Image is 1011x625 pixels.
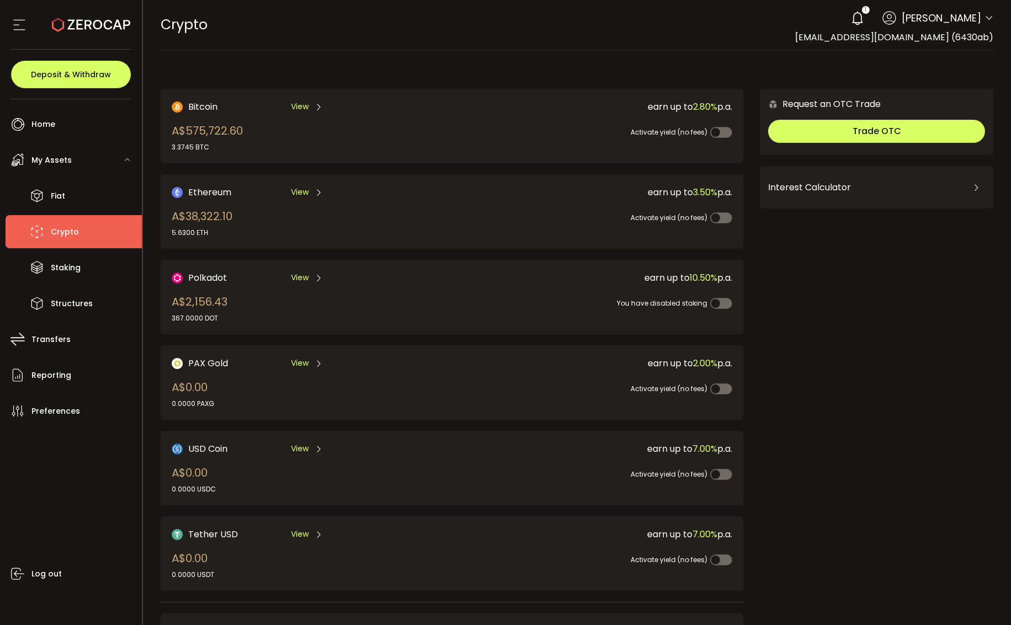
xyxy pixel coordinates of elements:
[631,555,707,564] span: Activate yield (no fees)
[446,185,733,199] div: earn up to p.a.
[172,399,214,409] div: 0.0000 PAXG
[853,125,901,137] span: Trade OTC
[446,442,733,456] div: earn up to p.a.
[172,228,232,238] div: 5.6300 ETH
[172,208,232,238] div: A$38,322.10
[865,6,866,14] span: 1
[31,116,55,132] span: Home
[172,313,227,323] div: 367.0000 DOT
[617,298,707,308] span: You have disabled staking
[51,224,79,240] span: Crypto
[172,273,183,284] img: DOT
[693,357,717,370] span: 2.00%
[692,442,717,455] span: 7.00%
[188,356,228,370] span: PAX Gold
[291,186,309,198] span: View
[172,379,214,409] div: A$0.00
[631,127,707,137] span: Activate yield (no fees)
[51,260,81,276] span: Staking
[291,528,309,540] span: View
[31,152,72,168] span: My Assets
[51,188,65,204] span: Fiat
[291,272,309,284] span: View
[31,367,71,383] span: Reporting
[172,550,214,580] div: A$0.00
[446,271,733,285] div: earn up to p.a.
[188,442,227,456] span: USD Coin
[291,357,309,369] span: View
[188,527,238,541] span: Tether USD
[291,101,309,113] span: View
[902,10,981,25] span: [PERSON_NAME]
[631,213,707,222] span: Activate yield (no fees)
[956,572,1011,625] iframe: Chat Widget
[768,174,985,201] div: Interest Calculator
[172,464,216,494] div: A$0.00
[31,71,111,78] span: Deposit & Withdraw
[172,444,183,455] img: USD Coin
[172,358,183,369] img: PAX Gold
[172,293,227,323] div: A$2,156.43
[31,403,80,419] span: Preferences
[172,484,216,494] div: 0.0000 USDC
[51,296,93,312] span: Structures
[631,384,707,393] span: Activate yield (no fees)
[631,469,707,479] span: Activate yield (no fees)
[291,443,309,455] span: View
[188,100,218,114] span: Bitcoin
[446,100,733,114] div: earn up to p.a.
[172,529,183,540] img: Tether USD
[795,31,993,44] span: [EMAIL_ADDRESS][DOMAIN_NAME] (6430ab)
[161,15,208,34] span: Crypto
[693,100,717,113] span: 2.80%
[188,185,231,199] span: Ethereum
[690,271,717,284] span: 10.50%
[768,120,985,143] button: Trade OTC
[692,528,717,541] span: 7.00%
[446,527,733,541] div: earn up to p.a.
[172,187,183,198] img: Ethereum
[172,102,183,113] img: Bitcoin
[31,566,62,582] span: Log out
[760,97,881,111] div: Request an OTC Trade
[446,356,733,370] div: earn up to p.a.
[31,332,71,348] span: Transfers
[693,186,717,199] span: 3.50%
[172,142,243,152] div: 3.3745 BTC
[768,99,778,109] img: 6nGpN7MZ9FLuBP83NiajKbTRY4UzlzQtBKtCrLLspmCkSvCZHBKvY3NxgQaT5JnOQREvtQ257bXeeSTueZfAPizblJ+Fe8JwA...
[172,570,214,580] div: 0.0000 USDT
[172,122,243,152] div: A$575,722.60
[188,271,227,285] span: Polkadot
[11,61,131,88] button: Deposit & Withdraw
